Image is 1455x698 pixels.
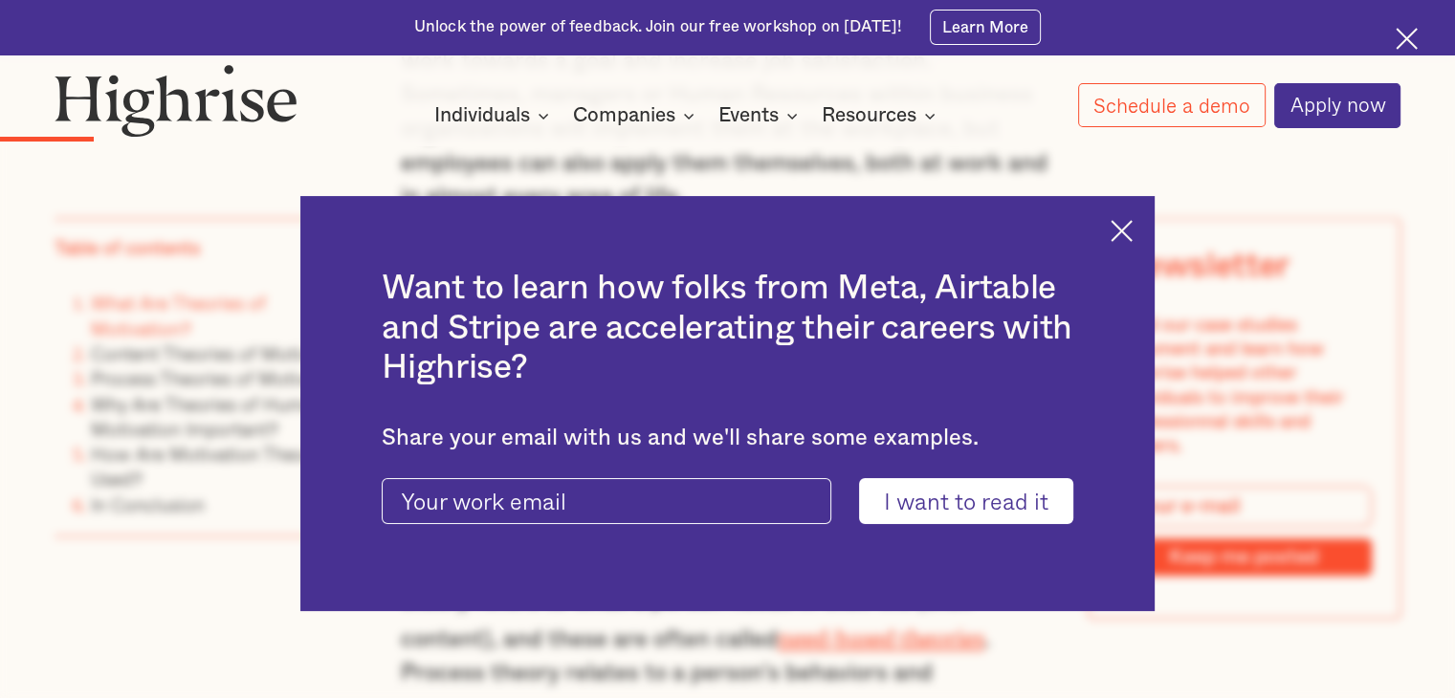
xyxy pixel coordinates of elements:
a: Apply now [1274,83,1400,128]
div: Share your email with us and we'll share some examples. [382,425,1072,451]
input: Your work email [382,478,831,524]
div: Companies [573,104,700,127]
img: Cross icon [1111,220,1133,242]
input: I want to read it [859,478,1073,524]
div: Resources [822,104,941,127]
form: current-ascender-blog-article-modal-form [382,478,1072,524]
a: Schedule a demo [1078,83,1266,127]
div: Events [718,104,804,127]
h2: Want to learn how folks from Meta, Airtable and Stripe are accelerating their careers with Highrise? [382,269,1072,387]
div: Individuals [434,104,555,127]
img: Cross icon [1396,28,1418,50]
div: Individuals [434,104,530,127]
img: Highrise logo [55,64,298,138]
div: Events [718,104,779,127]
div: Companies [573,104,675,127]
div: Resources [822,104,916,127]
a: Learn More [930,10,1042,44]
div: Unlock the power of feedback. Join our free workshop on [DATE]! [414,16,902,38]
